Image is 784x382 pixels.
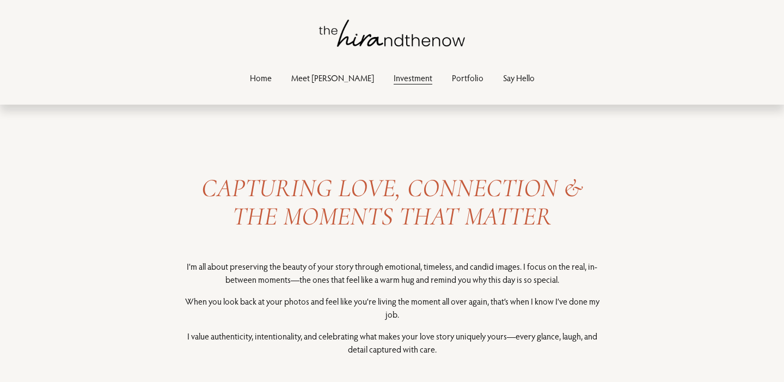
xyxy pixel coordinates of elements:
a: Investment [394,70,432,85]
a: Meet [PERSON_NAME] [291,70,374,85]
a: Home [250,70,272,85]
p: I’m all about preserving the beauty of your story through emotional, timeless, and candid images.... [183,260,601,286]
a: Say Hello [503,70,535,85]
p: I value authenticity, intentionality, and celebrating what makes your love story uniquely yours—e... [183,330,601,356]
em: CAPTURING LOVE, CONNECTION & THE MOMENTS THAT MATTER [201,172,589,232]
img: thehirandthenow [319,20,465,47]
p: When you look back at your photos and feel like you’re living the moment all over again, that’s w... [183,295,601,321]
a: Portfolio [452,70,483,85]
